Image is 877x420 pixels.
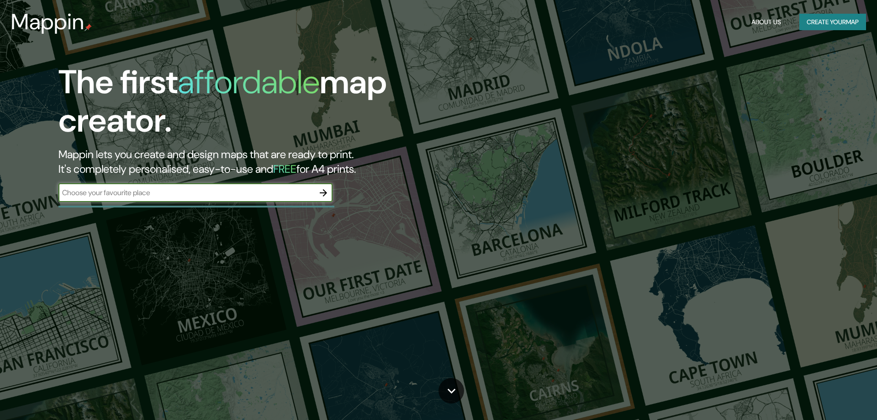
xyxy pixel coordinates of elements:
[58,187,314,198] input: Choose your favourite place
[85,24,92,31] img: mappin-pin
[58,63,497,147] h1: The first map creator.
[748,14,785,31] button: About Us
[58,147,497,176] h2: Mappin lets you create and design maps that are ready to print. It's completely personalised, eas...
[799,14,866,31] button: Create yourmap
[11,9,85,35] h3: Mappin
[273,162,296,176] h5: FREE
[178,61,320,103] h1: affordable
